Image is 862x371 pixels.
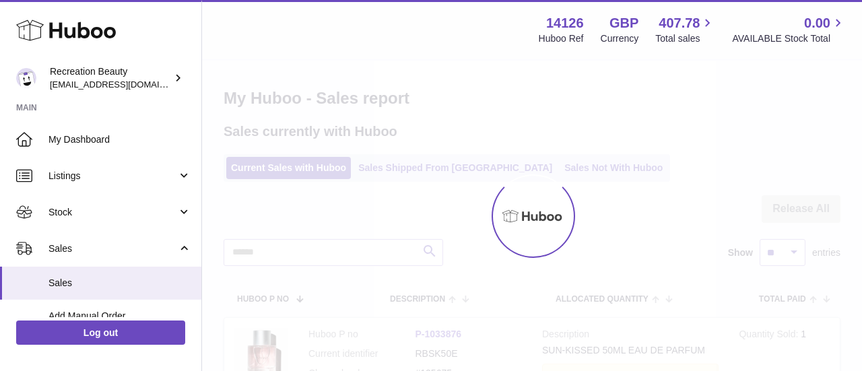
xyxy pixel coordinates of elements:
div: Recreation Beauty [50,65,171,91]
div: Currency [601,32,639,45]
a: 0.00 AVAILABLE Stock Total [732,14,846,45]
strong: 14126 [546,14,584,32]
span: Sales [48,277,191,290]
a: Log out [16,321,185,345]
img: internalAdmin-14126@internal.huboo.com [16,68,36,88]
span: Stock [48,206,177,219]
span: Sales [48,242,177,255]
span: AVAILABLE Stock Total [732,32,846,45]
a: 407.78 Total sales [655,14,715,45]
span: My Dashboard [48,133,191,146]
span: [EMAIL_ADDRESS][DOMAIN_NAME] [50,79,198,90]
span: Listings [48,170,177,182]
div: Huboo Ref [539,32,584,45]
span: Add Manual Order [48,310,191,323]
span: 0.00 [804,14,830,32]
span: Total sales [655,32,715,45]
strong: GBP [609,14,638,32]
span: 407.78 [659,14,700,32]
